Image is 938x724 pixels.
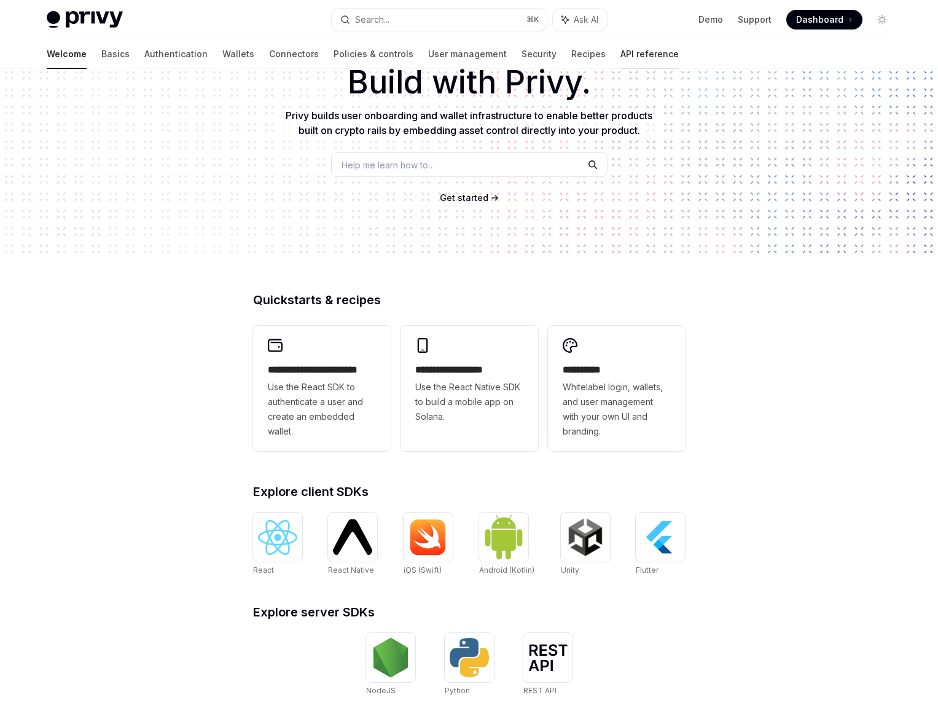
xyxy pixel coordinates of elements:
[548,326,686,451] a: **** *****Whitelabel login, wallets, and user management with your own UI and branding.
[286,109,652,136] span: Privy builds user onboarding and wallet infrastructure to enable better products built on crypto ...
[563,380,671,439] span: Whitelabel login, wallets, and user management with your own UI and branding.
[428,39,507,69] a: User management
[328,565,374,575] span: React Native
[101,39,130,69] a: Basics
[144,39,208,69] a: Authentication
[253,606,375,618] span: Explore server SDKs
[526,15,539,25] span: ⌘ K
[522,39,557,69] a: Security
[636,565,659,575] span: Flutter
[620,39,679,69] a: API reference
[253,513,302,576] a: ReactReact
[698,14,723,26] a: Demo
[641,517,680,557] img: Flutter
[404,513,453,576] a: iOS (Swift)iOS (Swift)
[796,14,843,26] span: Dashboard
[355,12,389,27] div: Search...
[445,686,470,695] span: Python
[47,39,87,69] a: Welcome
[404,565,442,575] span: iOS (Swift)
[408,519,448,556] img: iOS (Swift)
[366,633,415,697] a: NodeJSNodeJS
[334,39,413,69] a: Policies & controls
[445,633,494,697] a: PythonPython
[566,517,605,557] img: Unity
[401,326,538,451] a: **** **** **** ***Use the React Native SDK to build a mobile app on Solana.
[440,192,488,203] span: Get started
[528,644,568,671] img: REST API
[636,513,685,576] a: FlutterFlutter
[253,486,369,498] span: Explore client SDKs
[253,294,381,306] span: Quickstarts & recipes
[253,565,274,575] span: React
[440,192,488,204] a: Get started
[484,514,523,560] img: Android (Kotlin)
[450,638,489,677] img: Python
[415,380,523,424] span: Use the React Native SDK to build a mobile app on Solana.
[258,520,297,555] img: React
[479,513,534,576] a: Android (Kotlin)Android (Kotlin)
[872,10,892,30] button: Toggle dark mode
[571,39,606,69] a: Recipes
[523,686,557,695] span: REST API
[268,380,376,439] span: Use the React SDK to authenticate a user and create an embedded wallet.
[222,39,254,69] a: Wallets
[332,9,547,31] button: Search...⌘K
[47,11,123,28] img: light logo
[553,9,607,31] button: Ask AI
[333,519,372,554] img: React Native
[348,71,591,93] span: Build with Privy.
[366,686,396,695] span: NodeJS
[561,513,610,576] a: UnityUnity
[328,513,377,576] a: React NativeReact Native
[574,14,598,26] span: Ask AI
[561,565,579,575] span: Unity
[342,159,435,171] span: Help me learn how to…
[523,633,573,697] a: REST APIREST API
[371,638,410,677] img: NodeJS
[479,565,534,575] span: Android (Kotlin)
[738,14,772,26] a: Support
[269,39,319,69] a: Connectors
[786,10,862,30] a: Dashboard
